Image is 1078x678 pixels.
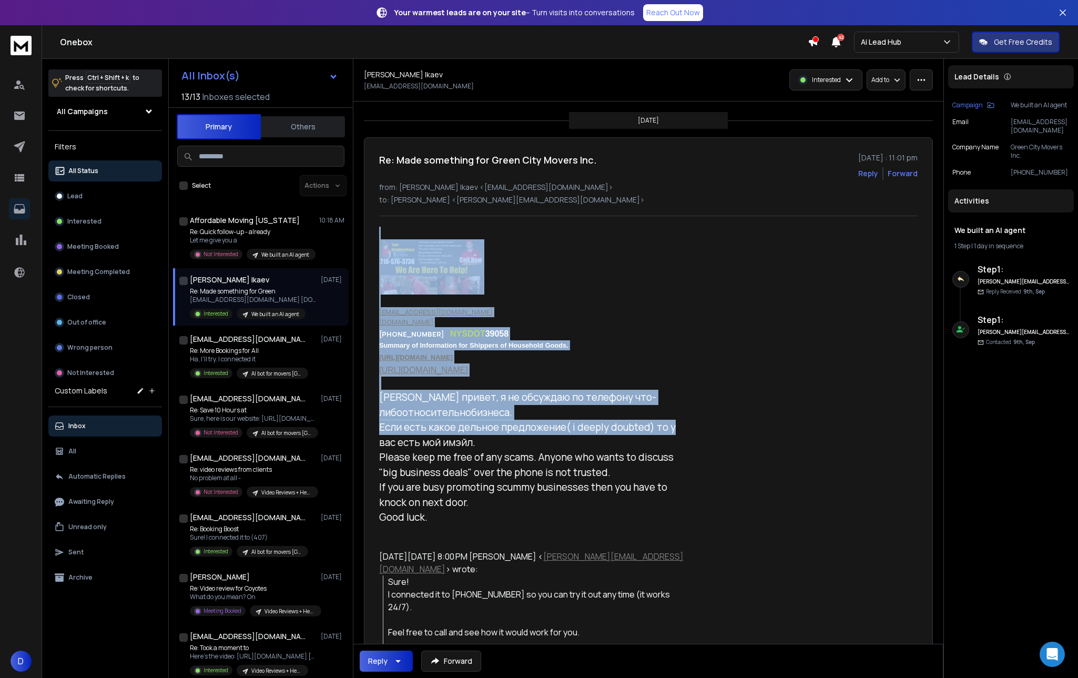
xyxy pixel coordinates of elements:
[204,250,238,258] p: Not Interested
[11,651,32,672] button: D
[48,567,162,588] button: Archive
[402,406,471,419] span: относительно
[972,32,1060,53] button: Get Free Credits
[190,466,316,474] p: Re: video reviews from clients
[379,317,433,327] a: [DOMAIN_NAME]
[204,429,238,437] p: Not Interested
[48,491,162,512] button: Awaiting Reply
[181,70,240,81] h1: All Inbox(s)
[68,498,114,506] p: Awaiting Reply
[954,225,1067,236] h1: We built an AI agent
[55,386,107,396] h3: Custom Labels
[190,584,316,593] p: Re: Video review for Coyotes
[190,275,269,285] h1: [PERSON_NAME] Ikaev
[251,310,299,318] p: We built an AI agent
[190,512,306,523] h1: [EMAIL_ADDRESS][DOMAIN_NAME]
[638,116,659,125] p: [DATE]
[1011,143,1070,160] p: Green City Movers Inc.
[986,288,1045,296] p: Reply Received
[48,441,162,462] button: All
[643,4,703,21] a: Reach Out Now
[67,217,101,226] p: Interested
[321,335,344,343] p: [DATE]
[190,393,306,404] h1: [EMAIL_ADDRESS][DOMAIN_NAME]
[1013,338,1035,346] span: 9th, Sep
[379,366,468,375] a: [URL][DOMAIN_NAME]
[67,318,106,327] p: Out of office
[48,236,162,257] button: Meeting Booked
[871,76,889,84] p: Add to
[251,667,302,675] p: Video Reviews + HeyGen subflow
[321,573,344,581] p: [DATE]
[67,343,113,352] p: Wrong person
[978,313,1070,326] h6: Step 1 :
[948,189,1074,212] div: Activities
[1011,168,1070,177] p: [PHONE_NUMBER]
[421,651,481,672] button: Forward
[379,420,678,449] span: Если есть какое дельное предложение( i deeply doubted) то у вас есть мой имэйл.
[812,76,841,84] p: Interested
[190,236,316,245] p: Let me give you a
[190,572,250,582] h1: [PERSON_NAME]
[68,523,107,531] p: Unread only
[48,542,162,563] button: Sent
[190,631,306,642] h1: [EMAIL_ADDRESS][DOMAIN_NAME]
[177,114,261,139] button: Primary
[68,472,126,481] p: Automatic Replies
[190,355,308,363] p: Ha, I'll try. I connected it
[379,239,484,295] img: AIorK4yTF18NQuAY5eqrbtfGhnDjXQ5-CI4DJm3HqgQc_wxlBQE35jT3F8Hl2Oq_X_bt_QYatl_oU-8
[261,251,309,259] p: We built an AI agent
[48,101,162,122] button: All Campaigns
[204,488,238,496] p: Not Interested
[364,69,443,80] h1: [PERSON_NAME] Ikaev
[261,115,345,138] button: Others
[261,489,312,497] p: Video Reviews + HeyGen subflow
[68,447,76,456] p: All
[68,548,84,556] p: Sent
[48,139,162,154] h3: Filters
[67,369,114,377] p: Not Interested
[261,429,312,437] p: AI bot for movers [GEOGRAPHIC_DATA]
[379,480,669,509] span: If you are busy promoting scummy businesses then you have to knock on next door.
[190,347,308,355] p: Re: More Bookings for All
[68,167,98,175] p: All Status
[190,652,316,661] p: Here's the video: [URL][DOMAIN_NAME] [[URL][DOMAIN_NAME]] Just making sure
[394,7,635,18] p: – Turn visits into conversations
[190,287,316,296] p: Re: Made something for Green
[11,36,32,55] img: logo
[190,593,316,601] p: What do you mean? On
[190,215,300,226] h1: Affordable Moving [US_STATE]
[379,182,918,193] p: from: [PERSON_NAME] Ikaev <[EMAIL_ADDRESS][DOMAIN_NAME]>
[48,362,162,383] button: Not Interested
[67,192,83,200] p: Lead
[48,186,162,207] button: Lead
[858,168,878,179] button: Reply
[204,310,228,318] p: Interested
[190,644,316,652] p: Re: Took a moment to
[364,82,474,90] p: [EMAIL_ADDRESS][DOMAIN_NAME]
[379,195,918,205] p: to: [PERSON_NAME] <[PERSON_NAME][EMAIL_ADDRESS][DOMAIN_NAME]>
[190,228,316,236] p: Re: Quick follow-up - already
[952,101,994,109] button: Campaign
[251,548,302,556] p: AI bot for movers [GEOGRAPHIC_DATA]
[173,65,347,86] button: All Inbox(s)
[319,216,344,225] p: 10:18 AM
[994,37,1052,47] p: Get Free Credits
[858,153,918,163] p: [DATE] : 11:01 pm
[204,666,228,674] p: Interested
[67,293,90,301] p: Closed
[190,525,308,533] p: Re: Booking Boost
[1011,101,1070,109] p: We built an AI agent
[67,268,130,276] p: Meeting Completed
[360,651,413,672] button: Reply
[1011,118,1070,135] p: [EMAIL_ADDRESS][DOMAIN_NAME]
[388,575,686,588] div: Sure!
[1023,288,1045,295] span: 9th, Sep
[192,181,211,190] label: Select
[954,72,999,82] p: Lead Details
[952,143,999,160] p: Company Name
[388,626,686,639] div: Feel free to call and see how it would work for you.
[204,607,241,615] p: Meeting Booked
